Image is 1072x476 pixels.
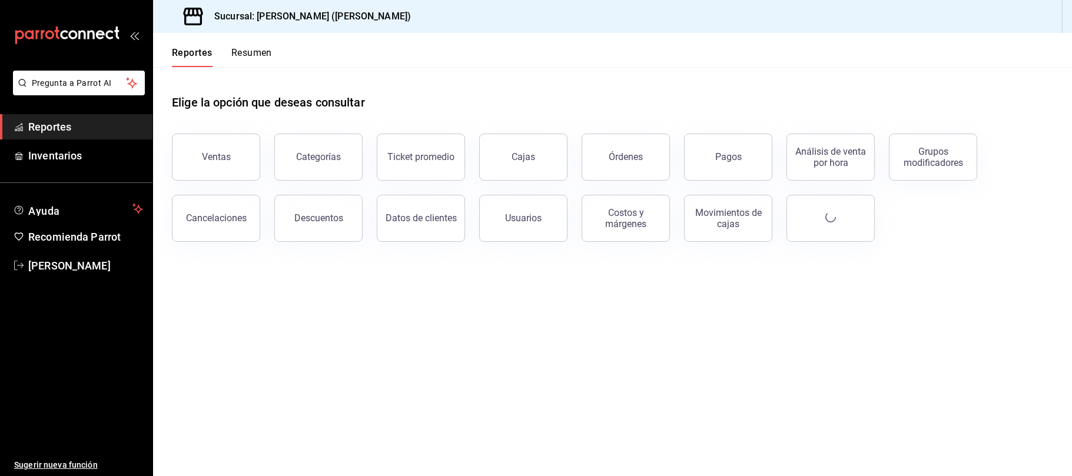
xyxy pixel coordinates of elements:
[205,9,411,24] h3: Sucursal: [PERSON_NAME] ([PERSON_NAME])
[684,195,772,242] button: Movimientos de cajas
[609,151,643,162] div: Órdenes
[202,151,231,162] div: Ventas
[186,212,247,224] div: Cancelaciones
[589,207,662,229] div: Costos y márgenes
[387,151,454,162] div: Ticket promedio
[505,212,542,224] div: Usuarios
[889,134,977,181] button: Grupos modificadores
[512,151,535,162] div: Cajas
[28,202,128,216] span: Ayuda
[274,195,363,242] button: Descuentos
[274,134,363,181] button: Categorías
[582,134,670,181] button: Órdenes
[715,151,742,162] div: Pagos
[172,195,260,242] button: Cancelaciones
[172,134,260,181] button: Ventas
[479,134,567,181] button: Cajas
[897,146,970,168] div: Grupos modificadores
[386,212,457,224] div: Datos de clientes
[294,212,343,224] div: Descuentos
[377,195,465,242] button: Datos de clientes
[28,119,143,135] span: Reportes
[786,134,875,181] button: Análisis de venta por hora
[13,71,145,95] button: Pregunta a Parrot AI
[172,47,213,67] button: Reportes
[14,459,143,471] span: Sugerir nueva función
[32,77,127,89] span: Pregunta a Parrot AI
[479,195,567,242] button: Usuarios
[582,195,670,242] button: Costos y márgenes
[28,229,143,245] span: Recomienda Parrot
[692,207,765,229] div: Movimientos de cajas
[8,85,145,98] a: Pregunta a Parrot AI
[172,94,365,111] h1: Elige la opción que deseas consultar
[28,148,143,164] span: Inventarios
[296,151,341,162] div: Categorías
[231,47,272,67] button: Resumen
[794,146,867,168] div: Análisis de venta por hora
[377,134,465,181] button: Ticket promedio
[172,47,272,67] div: navigation tabs
[684,134,772,181] button: Pagos
[130,31,139,40] button: open_drawer_menu
[28,258,143,274] span: [PERSON_NAME]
